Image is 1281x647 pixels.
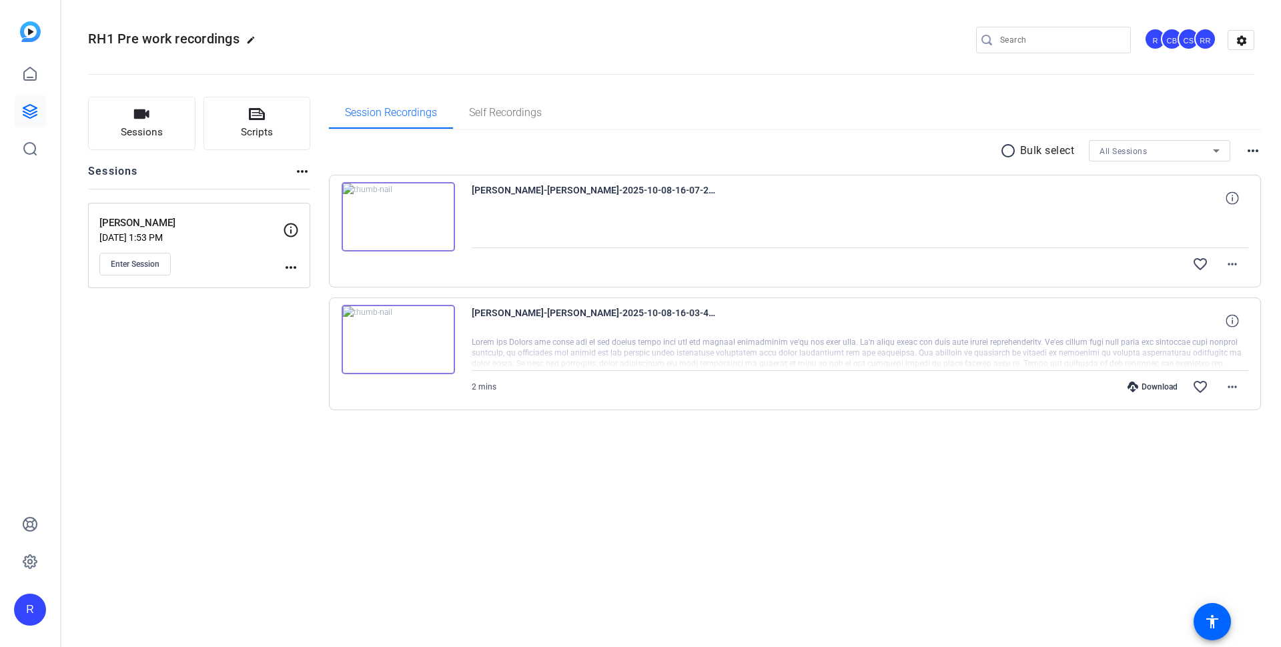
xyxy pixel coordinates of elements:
span: Scripts [241,125,273,140]
span: 2 mins [472,382,496,392]
mat-icon: more_horiz [283,259,299,275]
span: [PERSON_NAME]-[PERSON_NAME]-2025-10-08-16-07-21-405-0 [472,182,719,214]
mat-icon: favorite_border [1192,256,1208,272]
img: thumb-nail [342,182,455,251]
mat-icon: more_horiz [294,163,310,179]
div: Download [1121,382,1184,392]
img: blue-gradient.svg [20,21,41,42]
mat-icon: more_horiz [1245,143,1261,159]
span: Enter Session [111,259,159,269]
ngx-avatar: Christian Binder [1161,28,1184,51]
div: R [1144,28,1166,50]
span: Self Recordings [469,107,542,118]
input: Search [1000,32,1120,48]
span: Sessions [121,125,163,140]
button: Enter Session [99,253,171,275]
div: CS [1178,28,1200,50]
mat-icon: radio_button_unchecked [1000,143,1020,159]
mat-icon: accessibility [1204,614,1220,630]
ngx-avatar: Roberto Rodriguez [1194,28,1218,51]
button: Sessions [88,97,195,150]
span: Session Recordings [345,107,437,118]
span: All Sessions [1100,147,1147,156]
mat-icon: edit [246,35,262,51]
mat-icon: favorite_border [1192,379,1208,395]
p: [PERSON_NAME] [99,215,283,231]
mat-icon: settings [1228,31,1255,51]
p: [DATE] 1:53 PM [99,232,283,243]
img: thumb-nail [342,305,455,374]
button: Scripts [203,97,311,150]
ngx-avatar: rfridman [1144,28,1168,51]
mat-icon: more_horiz [1224,379,1240,395]
p: Bulk select [1020,143,1075,159]
h2: Sessions [88,163,138,189]
div: CB [1161,28,1183,50]
ngx-avatar: Connelly Simmons [1178,28,1201,51]
div: R [14,594,46,626]
span: RH1 Pre work recordings [88,31,240,47]
div: RR [1194,28,1216,50]
span: [PERSON_NAME]-[PERSON_NAME]-2025-10-08-16-03-43-859-0 [472,305,719,337]
mat-icon: more_horiz [1224,256,1240,272]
